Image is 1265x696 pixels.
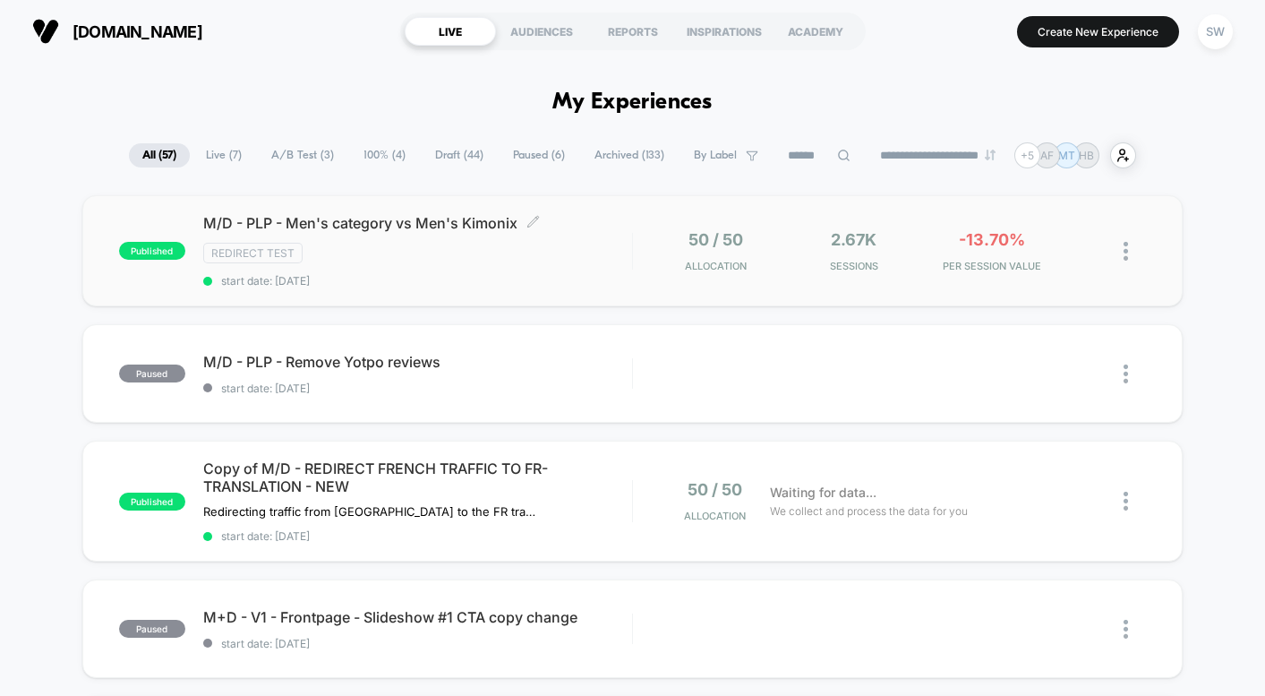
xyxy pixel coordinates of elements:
[770,483,876,503] span: Waiting for data...
[422,143,497,168] span: Draft ( 44 )
[927,260,1056,272] span: PER SESSION VALUE
[203,637,632,650] span: start date: [DATE]
[32,18,59,45] img: Visually logo
[694,149,737,162] span: By Label
[405,17,496,46] div: LIVE
[350,143,419,168] span: 100% ( 4 )
[203,529,632,543] span: start date: [DATE]
[1058,149,1075,162] p: MT
[684,510,746,522] span: Allocation
[1040,149,1054,162] p: AF
[119,365,185,382] span: paused
[1017,16,1179,47] button: Create New Experience
[203,353,632,371] span: M/D - PLP - Remove Yotpo reviews
[770,503,968,520] span: We collect and process the data for you
[119,620,185,638] span: paused
[831,230,876,249] span: 2.67k
[1192,13,1238,50] button: SW
[1124,620,1128,639] img: close
[581,143,678,168] span: Archived ( 133 )
[770,17,861,46] div: ACADEMY
[1014,142,1040,168] div: + 5
[192,143,255,168] span: Live ( 7 )
[1124,242,1128,261] img: close
[258,143,347,168] span: A/B Test ( 3 )
[1124,365,1128,383] img: close
[119,493,185,511] span: published
[203,382,632,395] span: start date: [DATE]
[500,143,578,168] span: Paused ( 6 )
[129,143,190,168] span: All ( 57 )
[1198,14,1233,49] div: SW
[203,214,632,232] span: M/D - PLP - Men's category vs Men's Kimonix
[688,230,743,249] span: 50 / 50
[73,22,202,41] span: [DOMAIN_NAME]
[959,230,1025,249] span: -13.70%
[203,460,632,495] span: Copy of M/D - REDIRECT FRENCH TRAFFIC TO FR-TRANSLATION - NEW
[685,260,747,272] span: Allocation
[203,274,632,288] span: start date: [DATE]
[1079,149,1094,162] p: HB
[688,480,742,499] span: 50 / 50
[587,17,679,46] div: REPORTS
[203,608,632,626] span: M+D - V1 - Frontpage - Slideshow #1 CTA copy change
[203,504,535,519] span: Redirecting traffic from [GEOGRAPHIC_DATA] to the FR translation of the website.
[27,17,208,46] button: [DOMAIN_NAME]
[1124,492,1128,511] img: close
[985,150,996,160] img: end
[789,260,918,272] span: Sessions
[203,243,303,263] span: Redirect Test
[679,17,770,46] div: INSPIRATIONS
[552,90,713,116] h1: My Experiences
[496,17,587,46] div: AUDIENCES
[119,242,185,260] span: published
